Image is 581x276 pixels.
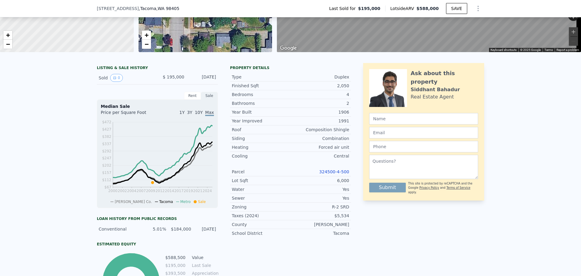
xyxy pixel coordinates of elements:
div: Yes [290,195,349,201]
tspan: 2014 [165,189,174,193]
tspan: 2000 [108,189,118,193]
tspan: 2019 [184,189,193,193]
span: , Tacoma [139,5,179,12]
tspan: 2024 [203,189,212,193]
div: Combination [290,135,349,141]
div: Type [232,74,290,80]
tspan: 2012 [156,189,165,193]
td: $195,000 [165,262,186,269]
span: Last Sold for [329,5,358,12]
div: [DATE] [189,74,216,82]
td: Value [191,254,218,261]
div: 2 [290,100,349,106]
tspan: $472 [102,120,111,124]
div: LISTING & SALE HISTORY [97,65,218,71]
div: Forced air unit [290,144,349,150]
tspan: 2017 [174,189,184,193]
div: Median Sale [101,103,214,109]
span: 10Y [195,110,203,115]
span: , WA 98405 [156,6,179,11]
button: View historical data [110,74,123,82]
tspan: $247 [102,156,111,160]
a: 324500-4-500 [319,169,349,174]
span: Tacoma [159,200,173,204]
div: County [232,221,290,228]
tspan: 2007 [136,189,146,193]
div: Sale [201,92,218,100]
button: SAVE [446,3,467,14]
div: Loan history from public records [97,216,218,221]
button: Show Options [472,2,484,15]
span: 1Y [179,110,185,115]
div: Yes [290,186,349,192]
div: Roof [232,127,290,133]
td: $588,500 [165,254,186,261]
div: Duplex [290,74,349,80]
a: Terms of Service [446,186,470,189]
div: This site is protected by reCAPTCHA and the Google and apply. [408,181,478,195]
div: Composition Shingle [290,127,349,133]
div: Central [290,153,349,159]
div: Finished Sqft [232,83,290,89]
div: Estimated Equity [97,242,218,247]
div: R-2 SRD [290,204,349,210]
input: Name [369,113,478,125]
tspan: $292 [102,149,111,153]
input: Phone [369,141,478,152]
div: Rent [184,92,201,100]
div: 1906 [290,109,349,115]
div: Taxes (2024) [232,213,290,219]
a: Zoom in [142,31,151,40]
span: + [144,31,148,39]
span: $588,000 [416,6,439,11]
tspan: $337 [102,142,111,146]
div: Sewer [232,195,290,201]
a: Terms (opens in new tab) [544,48,553,52]
div: Lot Sqft [232,178,290,184]
div: Sold [99,74,153,82]
div: $184,000 [170,226,191,232]
span: $ 195,000 [163,75,184,79]
span: + [6,31,10,39]
div: Price per Square Foot [101,109,157,119]
div: Cooling [232,153,290,159]
span: − [144,40,148,48]
a: Report a problem [556,48,579,52]
tspan: $382 [102,135,111,139]
button: Zoom out [569,37,578,46]
tspan: $157 [102,171,111,175]
a: Zoom out [142,40,151,49]
span: − [6,40,10,48]
div: 2,050 [290,83,349,89]
div: Tacoma [290,230,349,236]
tspan: $202 [102,163,111,168]
input: Email [369,127,478,138]
div: Heating [232,144,290,150]
a: Zoom out [3,40,12,49]
div: Siddhant Bahadur [411,86,460,93]
tspan: 2009 [146,189,155,193]
tspan: 2002 [118,189,127,193]
span: [STREET_ADDRESS] [97,5,139,12]
span: $195,000 [358,5,380,12]
div: 4 [290,91,349,98]
tspan: 2004 [127,189,136,193]
div: 6,000 [290,178,349,184]
div: $5,534 [290,213,349,219]
div: Real Estate Agent [411,93,454,101]
div: [PERSON_NAME] [290,221,349,228]
div: Siding [232,135,290,141]
div: Year Improved [232,118,290,124]
button: Keyboard shortcuts [491,48,517,52]
span: Sale [198,200,206,204]
button: Zoom in [569,27,578,36]
a: Open this area in Google Maps (opens a new window) [278,44,298,52]
div: Property details [230,65,351,70]
tspan: $112 [102,178,111,182]
div: Parcel [232,169,290,175]
div: 1991 [290,118,349,124]
span: © 2025 Google [520,48,541,52]
a: Privacy Policy [419,186,439,189]
span: Max [205,110,214,116]
div: 5.01% [145,226,166,232]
